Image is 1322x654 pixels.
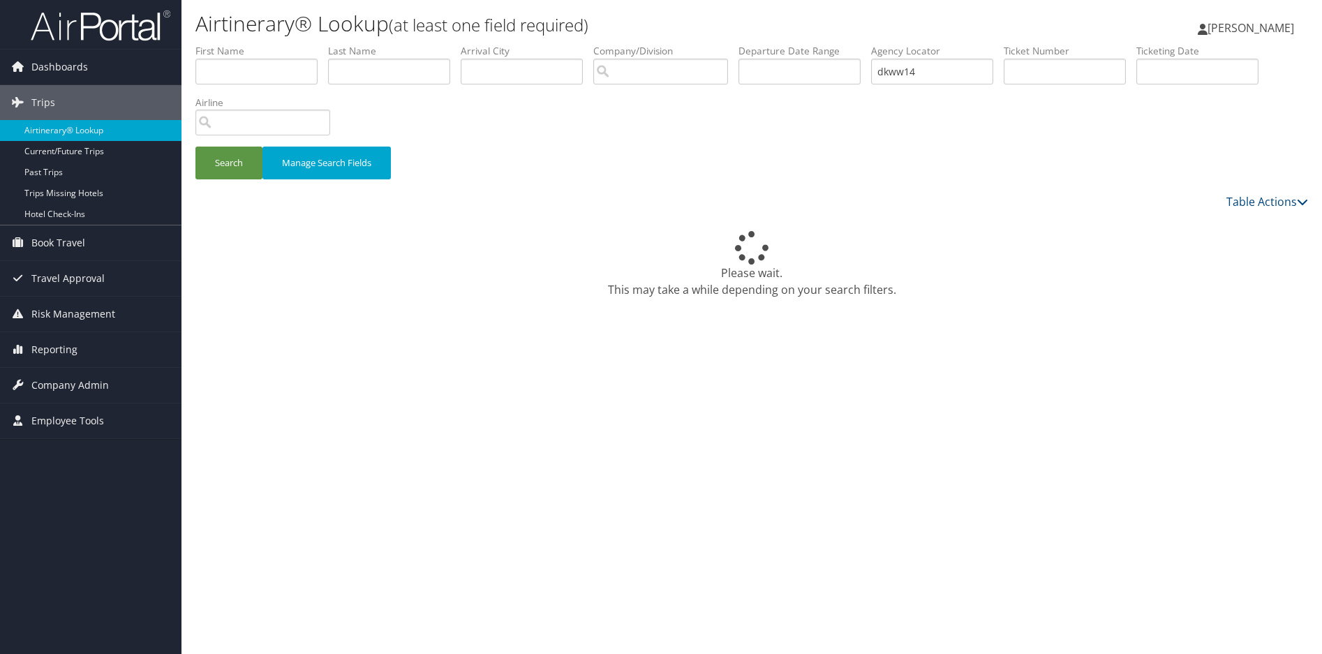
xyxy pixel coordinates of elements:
span: [PERSON_NAME] [1208,20,1294,36]
span: Employee Tools [31,403,104,438]
img: airportal-logo.png [31,9,170,42]
button: Search [195,147,262,179]
label: Arrival City [461,44,593,58]
span: Risk Management [31,297,115,332]
a: [PERSON_NAME] [1198,7,1308,49]
label: First Name [195,44,328,58]
label: Company/Division [593,44,738,58]
label: Last Name [328,44,461,58]
a: Table Actions [1226,194,1308,209]
div: Please wait. This may take a while depending on your search filters. [195,231,1308,298]
label: Agency Locator [871,44,1004,58]
button: Manage Search Fields [262,147,391,179]
span: Trips [31,85,55,120]
span: Book Travel [31,225,85,260]
small: (at least one field required) [389,13,588,36]
span: Dashboards [31,50,88,84]
label: Ticket Number [1004,44,1136,58]
span: Travel Approval [31,261,105,296]
span: Reporting [31,332,77,367]
label: Airline [195,96,341,110]
label: Departure Date Range [738,44,871,58]
span: Company Admin [31,368,109,403]
h1: Airtinerary® Lookup [195,9,937,38]
label: Ticketing Date [1136,44,1269,58]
